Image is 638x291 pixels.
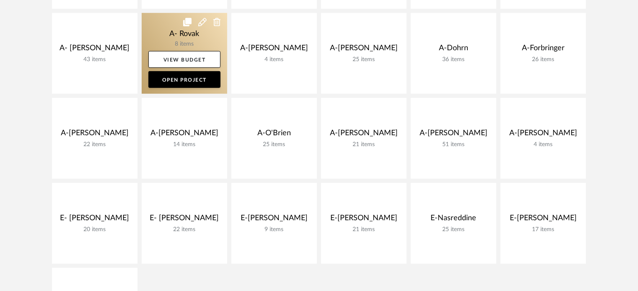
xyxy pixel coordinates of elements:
[59,214,131,226] div: E- [PERSON_NAME]
[507,56,579,63] div: 26 items
[238,141,310,148] div: 25 items
[418,129,490,141] div: A-[PERSON_NAME]
[507,44,579,56] div: A-Forbringer
[328,141,400,148] div: 21 items
[238,214,310,226] div: E-[PERSON_NAME]
[238,56,310,63] div: 4 items
[148,51,220,68] a: View Budget
[418,226,490,233] div: 25 items
[418,141,490,148] div: 51 items
[328,56,400,63] div: 25 items
[418,44,490,56] div: A-Dohrn
[328,226,400,233] div: 21 items
[59,129,131,141] div: A-[PERSON_NAME]
[238,129,310,141] div: A-O'Brien
[507,214,579,226] div: E-[PERSON_NAME]
[148,141,220,148] div: 14 items
[59,226,131,233] div: 20 items
[148,226,220,233] div: 22 items
[148,214,220,226] div: E- [PERSON_NAME]
[418,56,490,63] div: 36 items
[507,141,579,148] div: 4 items
[148,129,220,141] div: A-[PERSON_NAME]
[59,141,131,148] div: 22 items
[328,129,400,141] div: A-[PERSON_NAME]
[328,214,400,226] div: E-[PERSON_NAME]
[418,214,490,226] div: E-Nasreddine
[59,56,131,63] div: 43 items
[238,226,310,233] div: 9 items
[328,44,400,56] div: A-[PERSON_NAME]
[59,44,131,56] div: A- [PERSON_NAME]
[238,44,310,56] div: A-[PERSON_NAME]
[507,226,579,233] div: 17 items
[507,129,579,141] div: A-[PERSON_NAME]
[148,71,220,88] a: Open Project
